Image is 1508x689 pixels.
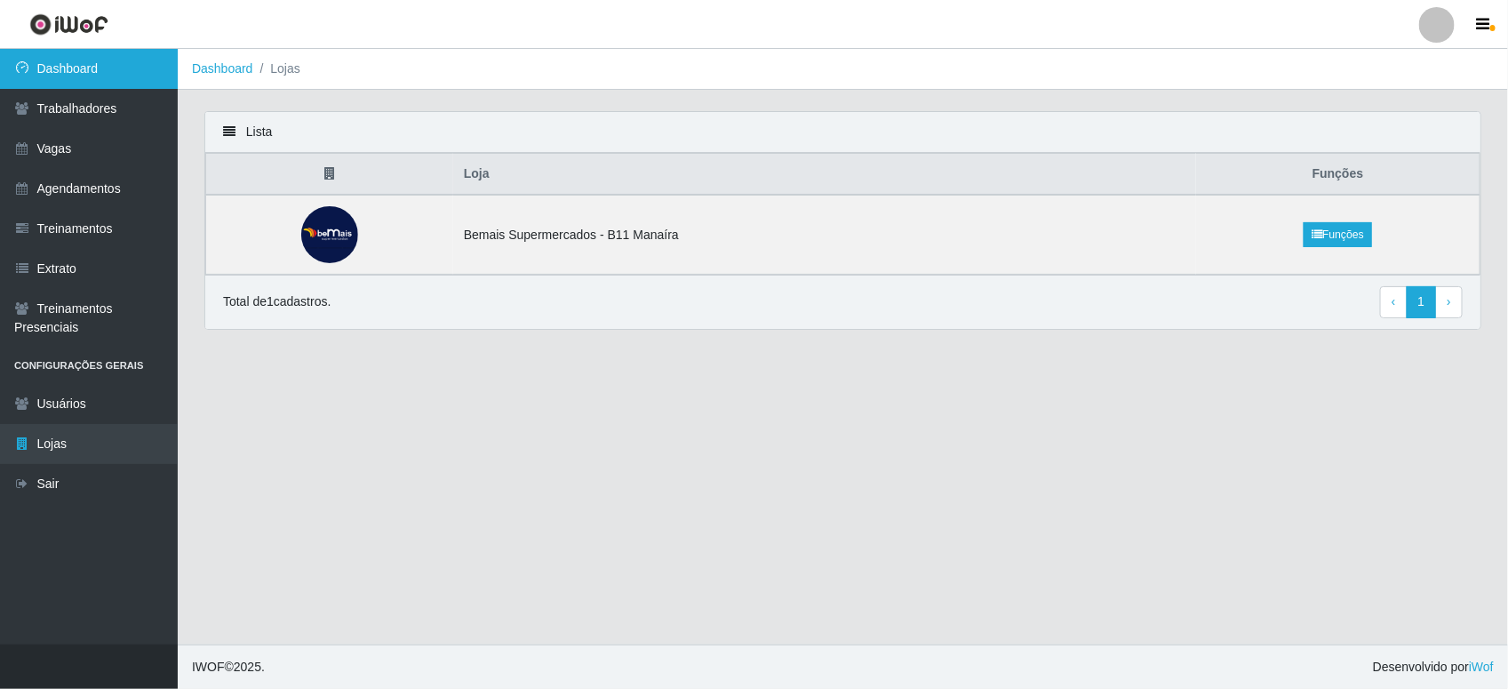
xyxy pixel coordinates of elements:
[1392,294,1396,308] span: ‹
[453,195,1197,275] td: Bemais Supermercados - B11 Manaíra
[1380,286,1408,318] a: Previous
[192,61,253,76] a: Dashboard
[1435,286,1463,318] a: Next
[1447,294,1451,308] span: ›
[1196,154,1480,196] th: Funções
[29,13,108,36] img: CoreUI Logo
[1373,658,1494,677] span: Desenvolvido por
[192,658,265,677] span: © 2025 .
[192,660,225,674] span: IWOF
[1407,286,1437,318] a: 1
[253,60,300,78] li: Lojas
[205,112,1480,153] div: Lista
[223,292,331,311] p: Total de 1 cadastros.
[1304,222,1372,247] a: Funções
[1469,660,1494,674] a: iWof
[453,154,1197,196] th: Loja
[178,49,1508,90] nav: breadcrumb
[301,206,358,263] img: Bemais Supermercados - B11 Manaíra
[1380,286,1463,318] nav: pagination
